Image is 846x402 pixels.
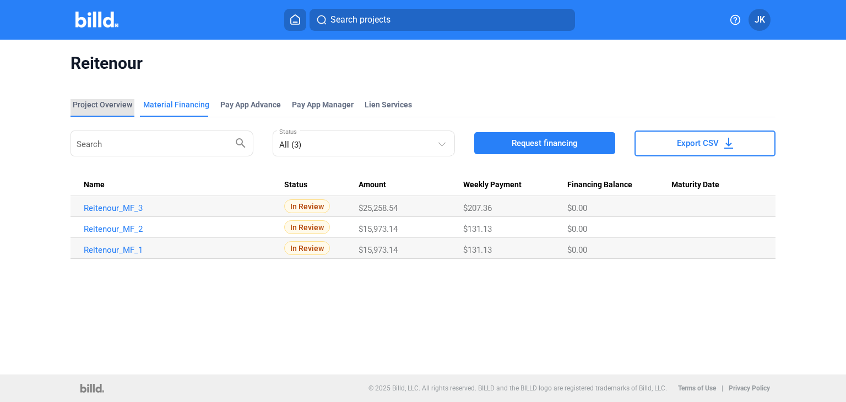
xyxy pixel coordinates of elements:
span: Status [284,180,307,190]
div: Name [84,180,284,190]
span: $0.00 [567,224,587,234]
div: Project Overview [73,99,132,110]
a: Reitenour_MF_3 [84,203,275,213]
button: Export CSV [634,131,775,156]
span: $131.13 [463,245,492,255]
div: Pay App Advance [220,99,281,110]
mat-icon: search [234,136,247,149]
div: Lien Services [365,99,412,110]
div: Weekly Payment [463,180,567,190]
span: JK [755,13,765,26]
span: In Review [284,220,330,234]
button: Request financing [474,132,615,154]
span: Pay App Manager [292,99,354,110]
div: Material Financing [143,99,209,110]
span: $207.36 [463,203,492,213]
span: $131.13 [463,224,492,234]
span: $15,973.14 [359,224,398,234]
span: $0.00 [567,203,587,213]
span: Export CSV [677,138,719,149]
span: In Review [284,199,330,213]
b: Terms of Use [678,384,716,392]
p: | [722,384,723,392]
button: JK [749,9,771,31]
span: Maturity Date [671,180,719,190]
a: Reitenour_MF_2 [84,224,275,234]
b: Privacy Policy [729,384,770,392]
div: Status [284,180,359,190]
div: Financing Balance [567,180,671,190]
mat-select-trigger: All (3) [279,140,301,150]
span: Amount [359,180,386,190]
span: $15,973.14 [359,245,398,255]
span: Request financing [512,138,578,149]
span: Search projects [330,13,391,26]
a: Reitenour_MF_1 [84,245,275,255]
div: Amount [359,180,463,190]
span: In Review [284,241,330,255]
span: Reitenour [70,53,775,74]
img: Billd Company Logo [75,12,119,28]
span: $25,258.54 [359,203,398,213]
p: © 2025 Billd, LLC. All rights reserved. BILLD and the BILLD logo are registered trademarks of Bil... [368,384,667,392]
button: Search projects [310,9,575,31]
img: logo [80,384,104,393]
span: $0.00 [567,245,587,255]
span: Name [84,180,105,190]
div: Maturity Date [671,180,762,190]
span: Financing Balance [567,180,632,190]
span: Weekly Payment [463,180,522,190]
